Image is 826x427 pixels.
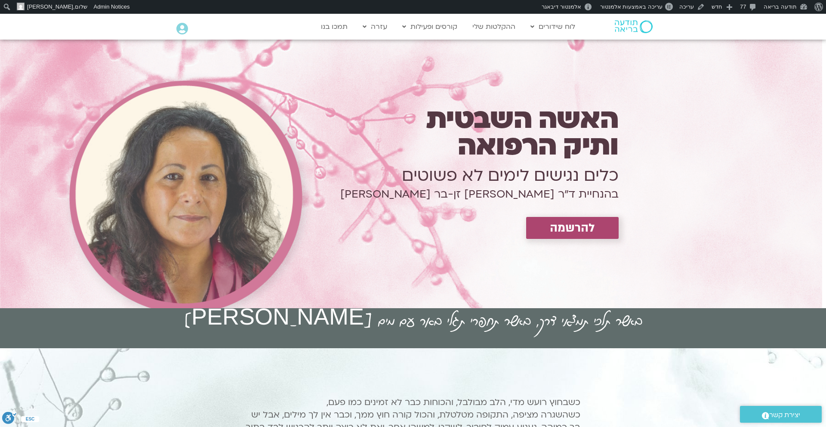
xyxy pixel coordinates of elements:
[184,309,642,332] h2: באשר תלכי תמצאי דרך, באשר תחפרי תגלי באר עם מים [PERSON_NAME]
[526,217,619,239] a: להרשמה
[27,3,73,10] span: [PERSON_NAME]
[282,164,619,188] h1: כלים נגישים לימים לא פשוטים
[615,20,653,33] img: תודעה בריאה
[769,409,800,421] span: יצירת קשר
[358,19,391,35] a: עזרה
[740,406,822,423] a: יצירת קשר
[600,3,663,10] span: עריכה באמצעות אלמנטור
[327,396,580,408] span: כשבחוץ רועש מדי, הלב מבולבל, והכוחות כבר לא זמינים כמו פעם,
[282,106,619,159] h1: האשה השבטית ותיק הרפואה
[282,192,619,196] h1: בהנחיית ד״ר [PERSON_NAME] זן-בר [PERSON_NAME]
[317,19,352,35] a: תמכו בנו
[468,19,520,35] a: ההקלטות שלי
[398,19,462,35] a: קורסים ופעילות
[550,221,595,235] span: להרשמה
[526,19,579,35] a: לוח שידורים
